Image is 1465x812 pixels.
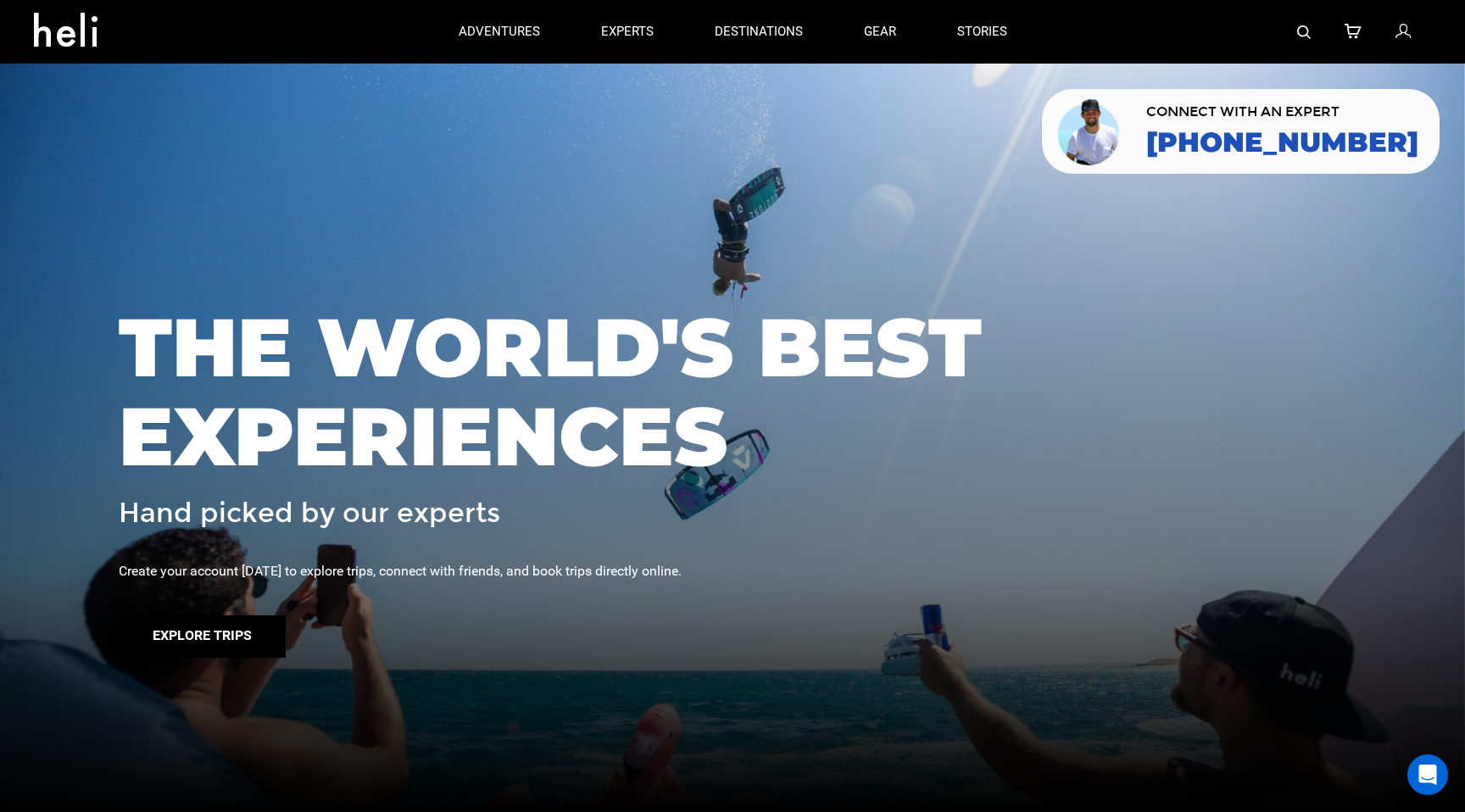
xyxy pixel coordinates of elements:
p: destinations [715,23,803,41]
p: adventures [459,23,540,41]
span: Hand picked by our experts [119,498,500,528]
img: search-bar-icon.svg [1297,25,1311,39]
div: Open Intercom Messenger [1407,754,1448,795]
button: Explore Trips [119,615,286,658]
span: THE WORLD'S BEST EXPERIENCES [119,303,1346,481]
p: experts [601,23,654,41]
img: contact our team [1055,96,1125,167]
span: CONNECT WITH AN EXPERT [1146,105,1418,119]
a: [PHONE_NUMBER] [1146,127,1418,158]
div: Create your account [DATE] to explore trips, connect with friends, and book trips directly online. [119,562,1346,581]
